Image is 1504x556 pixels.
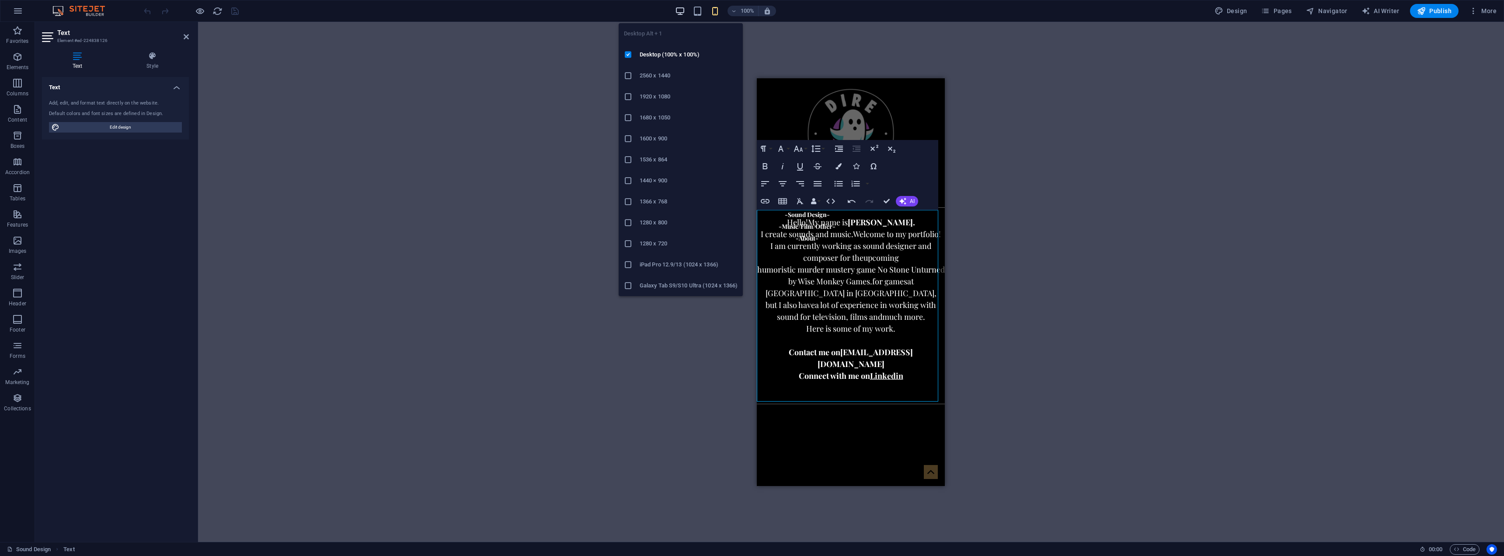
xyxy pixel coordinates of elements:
h6: iPad Pro 12.9/13 (1024 x 1366) [640,259,738,270]
h6: 1280 x 800 [640,217,738,228]
h6: 1536 x 864 [640,154,738,165]
span: I am currently working as sound designer and composer for the [14,162,174,185]
p: Footer [10,326,25,333]
button: Superscript [866,140,882,157]
p: Accordion [5,169,30,176]
h2: Text [57,29,189,37]
div: Design (Ctrl+Alt+Y) [1211,4,1251,18]
span: 00 00 [1429,544,1442,555]
button: Align Justify [809,175,826,192]
p: Images [9,248,27,255]
span: humoristic murder mustery game No Stone Unturned by Wise Monkey Games. for games [0,186,188,208]
button: Pages [1257,4,1295,18]
p: Header [9,300,26,307]
button: HTML [822,192,839,210]
button: Navigator [1302,4,1351,18]
p: Marketing [5,379,29,386]
button: Ordered List [847,175,864,192]
span: a lot of experience in working with sound for television, films and [20,221,180,244]
button: Increase Indent [831,140,847,157]
h6: 1920 x 1080 [640,91,738,102]
button: Design [1211,4,1251,18]
span: upcoming [107,174,142,185]
span: AI [910,199,915,204]
button: Special Characters [865,157,882,175]
span: Hello! [30,139,51,149]
span: : [1435,546,1436,553]
button: Font Size [792,140,808,157]
button: Data Bindings [809,192,822,210]
i: Reload page [212,6,223,16]
h6: 1280 x 720 [640,238,738,249]
button: Align Center [774,175,791,192]
span: much more. [125,233,168,244]
button: Confirm (Ctrl+⏎) [878,192,895,210]
button: Code [1450,544,1480,555]
a: [EMAIL_ADDRESS][DOMAIN_NAME] [61,269,157,291]
span: Pages [1261,7,1292,15]
span: I create sounds and music. [4,150,96,161]
button: Strikethrough [809,157,826,175]
a: Click to cancel selection. Double-click to open Pages [7,544,51,555]
h6: Session time [1420,544,1443,555]
p: Boxes [10,143,25,150]
span: Code [1454,544,1476,555]
h6: 1680 x 1050 [640,112,738,123]
p: Content [8,116,27,123]
button: Line Height [809,140,826,157]
h4: Text [42,77,189,93]
span: More [1469,7,1497,15]
img: Editor Logo [50,6,116,16]
button: reload [212,6,223,16]
button: Icons [848,157,864,175]
h6: 1600 x 900 [640,133,738,144]
p: Collections [4,405,31,412]
span: Edit design [62,122,179,133]
span: Navigator [1306,7,1347,15]
span: Click to select. Double-click to edit [63,544,74,555]
button: Colors [830,157,847,175]
span: but I also have [9,221,58,232]
p: Favorites [6,38,28,45]
h6: 2560 x 1440 [640,70,738,81]
h6: Galaxy Tab S9/S10 Ultra (1024 x 1366) [640,280,738,291]
span: Design [1215,7,1247,15]
p: Features [7,221,28,228]
span: Here is some of my work. [49,245,139,255]
button: 100% [728,6,759,16]
button: AI [896,196,918,206]
h6: 1440 × 900 [640,175,738,186]
p: Tables [10,195,25,202]
strong: Contact me on [32,269,156,291]
h6: Desktop (100% x 100%) [640,49,738,60]
strong: [PERSON_NAME]. [91,139,158,149]
button: AI Writer [1358,4,1403,18]
div: Add, edit, and format text directly on the website. [49,100,182,107]
button: Click here to leave preview mode and continue editing [195,6,205,16]
button: More [1466,4,1500,18]
button: Insert Link [757,192,773,210]
a: Linkedin [113,292,146,303]
span: Publish [1417,7,1452,15]
button: Ordered List [864,175,871,192]
button: Unordered List [830,175,847,192]
div: Default colors and font sizes are defined in Design. [49,110,182,118]
span: Welcome to my portfolio! [96,150,184,161]
button: Decrease Indent [848,140,865,157]
button: Align Right [792,175,808,192]
p: Slider [11,274,24,281]
button: Clear Formatting [792,192,808,210]
button: Subscript [883,140,900,157]
h4: Text [42,52,116,70]
p: Forms [10,353,25,360]
p: Columns [7,90,28,97]
span: My name is [51,139,158,149]
strong: Connect with me on [42,292,113,303]
button: Italic (Ctrl+I) [774,157,791,175]
button: Font Family [774,140,791,157]
button: Align Left [757,175,773,192]
button: Redo (Ctrl+Shift+Z) [861,192,877,210]
button: Insert Table [774,192,791,210]
i: On resize automatically adjust zoom level to fit chosen device. [763,7,771,15]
